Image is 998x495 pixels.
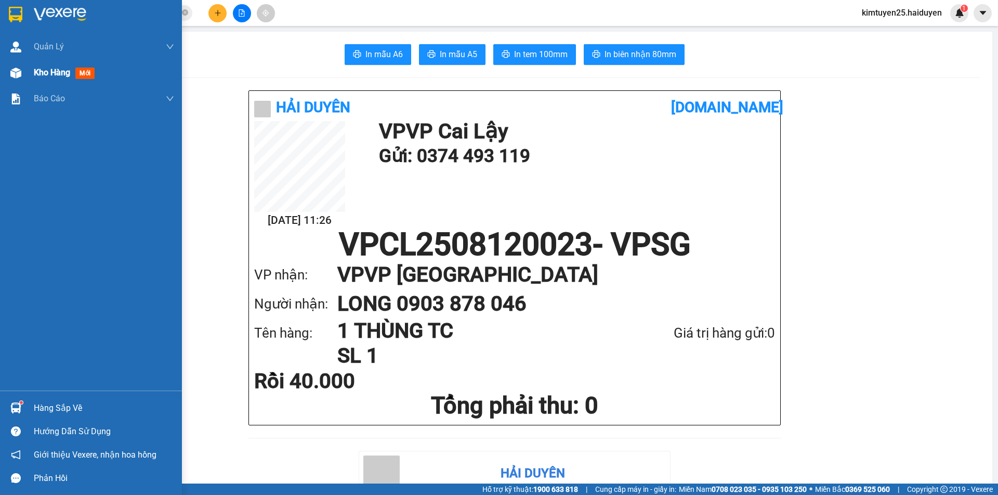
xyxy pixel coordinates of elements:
span: message [11,473,21,483]
div: Hải Duyên [501,464,565,484]
h1: LONG 0903 878 046 [337,289,754,318]
div: Rồi 40.000 [254,371,426,392]
div: Giá trị hàng gửi: 0 [619,323,775,344]
button: aim [257,4,275,22]
div: VP Cai Lậy [9,9,82,21]
button: printerIn tem 100mm [493,44,576,65]
span: down [166,95,174,103]
span: printer [592,50,600,60]
button: printerIn biên nhận 80mm [584,44,685,65]
span: printer [353,50,361,60]
div: 0374493119 [9,21,82,36]
h1: VPCL2508120023 - VPSG [254,229,775,260]
img: icon-new-feature [955,8,964,18]
span: In biên nhận 80mm [605,48,676,61]
span: aim [262,9,269,17]
span: notification [11,450,21,460]
span: Miền Nam [679,484,807,495]
strong: 0708 023 035 - 0935 103 250 [712,485,807,493]
h1: Gửi: 0374 493 119 [379,142,770,170]
div: VP nhận: [254,264,337,286]
sup: 1 [20,401,23,404]
b: Hải Duyên [276,99,350,116]
button: printerIn mẫu A6 [345,44,411,65]
span: printer [502,50,510,60]
span: question-circle [11,426,21,436]
h1: Tổng phải thu: 0 [254,392,775,420]
span: Nhận: [89,10,114,21]
span: Giới thiệu Vexere, nhận hoa hồng [34,448,156,461]
span: Kho hàng [34,68,70,77]
img: warehouse-icon [10,42,21,52]
div: Hàng sắp về [34,400,174,416]
span: In mẫu A6 [365,48,403,61]
span: printer [427,50,436,60]
span: | [586,484,587,495]
span: down [166,43,174,51]
div: Phản hồi [34,471,174,486]
span: Cung cấp máy in - giấy in: [595,484,676,495]
b: [DOMAIN_NAME] [671,99,783,116]
span: close-circle [182,9,188,16]
div: 0903878046 [89,46,194,61]
span: In tem 100mm [514,48,568,61]
button: file-add [233,4,251,22]
div: Hướng dẫn sử dụng [34,424,174,439]
span: file-add [238,9,245,17]
h2: [DATE] 11:26 [254,212,345,229]
span: mới [75,68,95,79]
div: Người nhận: [254,293,337,315]
strong: 0369 525 060 [845,485,890,493]
span: Báo cáo [34,92,65,105]
span: Gửi: [9,10,25,21]
img: warehouse-icon [10,68,21,78]
strong: 1900 633 818 [533,485,578,493]
button: plus [208,4,227,22]
span: Rồi : [8,68,25,79]
img: solution-icon [10,93,21,104]
span: Miền Bắc [815,484,890,495]
button: printerIn mẫu A5 [419,44,485,65]
div: LONG [89,34,194,46]
button: caret-down [974,4,992,22]
span: copyright [940,486,948,493]
span: close-circle [182,8,188,18]
span: 1 [962,5,966,12]
div: VP [GEOGRAPHIC_DATA] [89,9,194,34]
h1: VP VP Cai Lậy [379,121,770,142]
h1: VP VP [GEOGRAPHIC_DATA] [337,260,754,289]
span: ⚪️ [809,487,812,491]
span: In mẫu A5 [440,48,477,61]
div: 40.000 [8,67,83,79]
span: | [898,484,899,495]
span: plus [214,9,221,17]
sup: 1 [961,5,968,12]
h1: 1 THÙNG TC [337,318,619,343]
span: Hỗ trợ kỹ thuật: [482,484,578,495]
div: Tên hàng: [254,323,337,344]
img: logo-vxr [9,7,22,22]
span: Quản Lý [34,40,64,53]
span: kimtuyen25.haiduyen [853,6,950,19]
span: caret-down [978,8,988,18]
img: warehouse-icon [10,403,21,413]
h1: SL 1 [337,343,619,368]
